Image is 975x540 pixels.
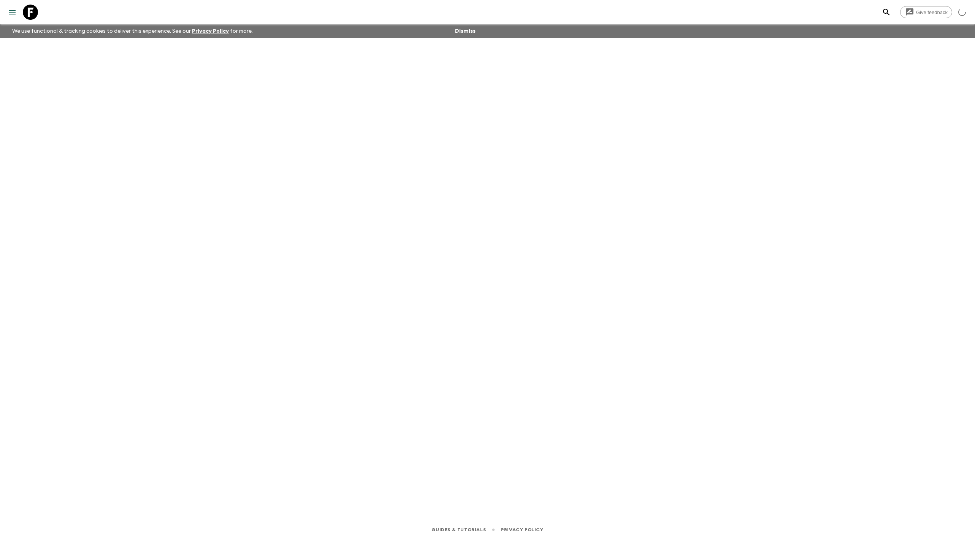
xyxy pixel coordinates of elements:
a: Privacy Policy [192,29,229,34]
a: Give feedback [900,6,952,18]
p: We use functional & tracking cookies to deliver this experience. See our for more. [9,24,256,38]
button: menu [5,5,20,20]
button: search adventures [879,5,894,20]
a: Guides & Tutorials [431,526,486,534]
a: Privacy Policy [501,526,543,534]
span: Give feedback [912,10,952,15]
button: Dismiss [453,26,477,37]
